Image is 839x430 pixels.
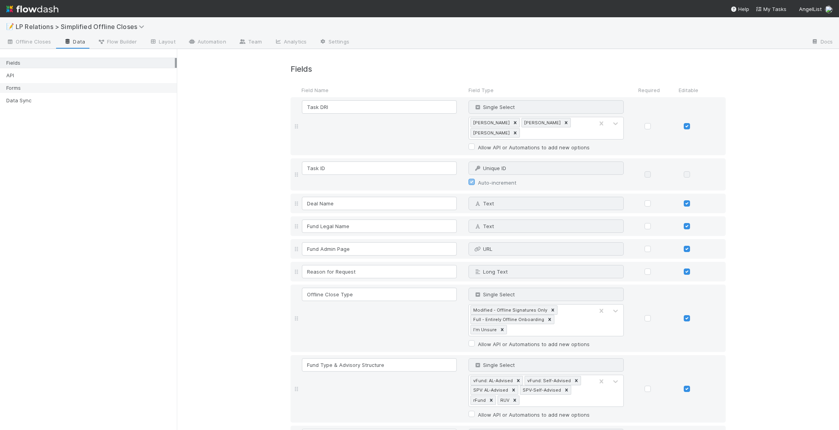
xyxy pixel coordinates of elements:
span: Unique ID [474,165,506,171]
div: vFund: AL-Advised [471,376,514,385]
span: Text [474,223,494,229]
a: Automation [182,36,232,49]
img: logo-inverted-e16ddd16eac7371096b0.svg [6,2,58,16]
div: Editable [669,86,708,94]
span: Flow Builder [98,38,137,45]
div: [PERSON_NAME] [471,118,511,127]
div: RUV [498,396,510,405]
div: Required [630,86,669,94]
div: [PERSON_NAME] [522,118,562,127]
input: Untitled field [302,358,457,372]
div: Fields [6,58,175,68]
span: Long Text [474,269,508,275]
input: Untitled field [302,197,457,210]
span: Offline Closes [6,38,51,45]
div: Help [730,5,749,13]
div: [PERSON_NAME] [471,129,511,137]
span: Single Select [474,362,515,368]
a: Docs [805,36,839,49]
a: Flow Builder [91,36,143,49]
div: Data Sync [6,96,175,105]
input: Untitled field [302,100,457,114]
div: Forms [6,83,175,93]
a: Team [232,36,268,49]
div: rFund [471,396,487,405]
span: AngelList [799,6,822,12]
a: Layout [143,36,182,49]
div: SPV-Self-Advised [520,386,562,394]
div: SPV: AL-Advised [471,386,509,394]
input: Untitled field [302,288,457,301]
span: LP Relations > Simplified Offline Closes [16,23,148,31]
span: 📝 [6,23,14,30]
label: Auto-increment [478,178,516,187]
input: Untitled field [302,265,457,278]
div: API [6,71,175,80]
div: Field Name [300,86,463,94]
div: I'm Unsure [471,325,498,334]
label: Allow API or Automations to add new options [478,410,590,419]
input: Untitled field [302,242,457,256]
img: avatar_6177bb6d-328c-44fd-b6eb-4ffceaabafa4.png [825,5,833,13]
span: Single Select [474,104,515,110]
span: Single Select [474,291,515,298]
input: Untitled field [302,161,457,175]
span: Text [474,200,494,207]
a: Data [57,36,91,49]
div: Field Type [463,86,630,94]
div: Full - Entirely Offline Onboarding [471,315,545,324]
a: Analytics [268,36,313,49]
a: Settings [313,36,356,49]
div: Modified - Offline Signatures Only [471,306,548,314]
a: My Tasks [755,5,786,13]
input: Untitled field [302,220,457,233]
label: Allow API or Automations to add new options [478,143,590,152]
span: URL [474,246,492,252]
div: vFund: Self-Advised [525,376,572,385]
h4: Fields [291,65,726,74]
label: Allow API or Automations to add new options [478,339,590,349]
span: My Tasks [755,6,786,12]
